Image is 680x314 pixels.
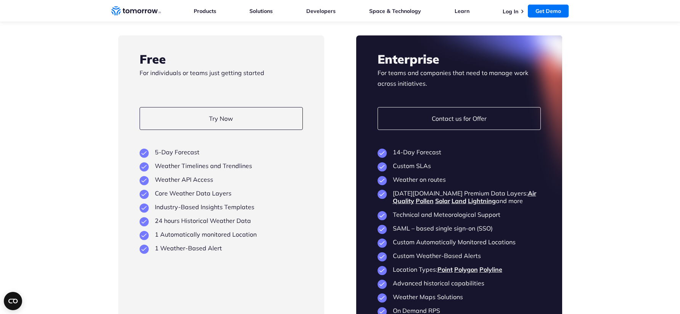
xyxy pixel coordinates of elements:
[416,197,434,205] a: Pollen
[140,107,303,130] a: Try Now
[455,8,469,14] a: Learn
[378,162,541,170] li: Custom SLAs
[378,252,541,260] li: Custom Weather-Based Alerts
[378,211,541,218] li: Technical and Meteorological Support
[378,266,541,273] li: Location Types:
[378,189,541,205] li: [DATE][DOMAIN_NAME] Premium Data Layers: and more
[454,266,478,273] a: Polygon
[479,266,502,273] a: Polyline
[437,266,453,273] a: Point
[503,8,518,15] a: Log In
[140,67,303,89] p: For individuals or teams just getting started
[378,224,541,232] li: SAML – based single sign-on (SSO)
[140,148,303,252] ul: plan features
[378,107,541,130] a: Contact us for Offer
[452,197,466,205] a: Land
[140,51,303,67] h3: Free
[194,8,216,14] a: Products
[528,5,569,18] a: Get Demo
[306,8,336,14] a: Developers
[378,293,541,301] li: Weather Maps Solutions
[140,176,303,183] li: Weather API Access
[435,197,450,205] a: Solar
[4,292,22,310] button: Open CMP widget
[140,148,303,156] li: 5-Day Forecast
[140,217,303,224] li: 24 hours Historical Weather Data
[140,189,303,197] li: Core Weather Data Layers
[378,176,541,183] li: Weather on routes
[249,8,273,14] a: Solutions
[140,162,303,170] li: Weather Timelines and Trendlines
[140,231,303,238] li: 1 Automatically monitored Location
[140,244,303,252] li: 1 Weather-Based Alert
[468,197,496,205] a: Lightning
[393,189,536,205] a: Air Quality
[140,203,303,211] li: Industry-Based Insights Templates
[378,279,541,287] li: Advanced historical capabilities
[378,238,541,246] li: Custom Automatically Monitored Locations
[111,5,161,17] a: Home link
[378,148,541,156] li: 14-Day Forecast
[369,8,421,14] a: Space & Technology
